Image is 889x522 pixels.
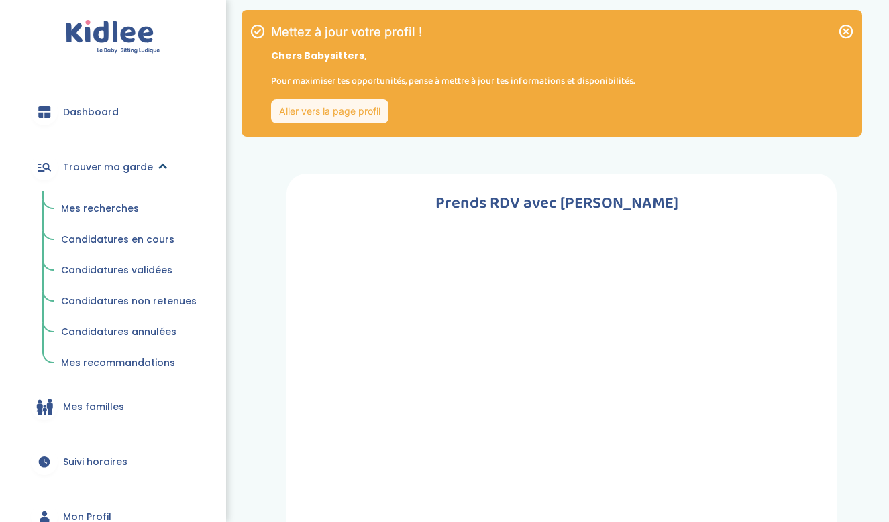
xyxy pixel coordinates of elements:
a: Suivi horaires [20,438,206,486]
a: Candidatures non retenues [52,289,206,314]
span: Trouver ma garde [63,160,153,174]
h1: Prends RDV avec [PERSON_NAME] [307,190,806,216]
h1: Mettez à jour votre profil ! [271,26,635,38]
a: Mes recommandations [52,350,206,376]
a: Mes recherches [52,196,206,222]
a: Candidatures annulées [52,320,206,345]
p: Chers Babysitters, [271,49,635,63]
a: Mes familles [20,383,206,431]
p: Pour maximiser tes opportunités, pense à mettre à jour tes informations et disponibilités. [271,74,635,88]
img: logo.svg [66,20,160,54]
span: Dashboard [63,105,119,119]
a: Trouver ma garde [20,143,206,191]
a: Aller vers la page profil [271,99,388,123]
span: Candidatures annulées [61,325,176,338]
span: Suivi horaires [63,455,127,469]
span: Mes recommandations [61,356,175,369]
a: Candidatures en cours [52,227,206,253]
span: Candidatures en cours [61,233,174,246]
a: Candidatures validées [52,258,206,283]
span: Mes recherches [61,202,139,215]
span: Candidatures validées [61,263,172,277]
span: Candidatures non retenues [61,294,197,308]
span: Mes familles [63,400,124,414]
a: Dashboard [20,88,206,136]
